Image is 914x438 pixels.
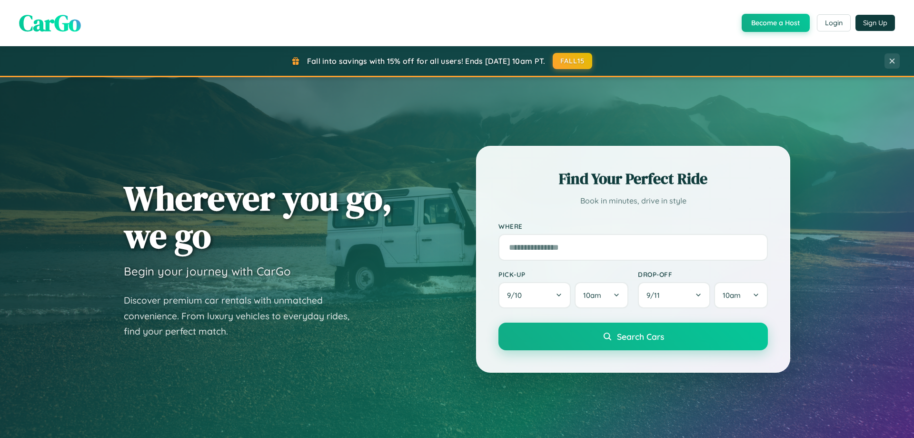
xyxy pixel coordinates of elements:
[638,282,710,308] button: 9/11
[742,14,810,32] button: Become a Host
[124,264,291,278] h3: Begin your journey with CarGo
[498,323,768,350] button: Search Cars
[638,270,768,278] label: Drop-off
[583,291,601,300] span: 10am
[124,293,362,339] p: Discover premium car rentals with unmatched convenience. From luxury vehicles to everyday rides, ...
[617,331,664,342] span: Search Cars
[723,291,741,300] span: 10am
[498,222,768,230] label: Where
[307,56,546,66] span: Fall into savings with 15% off for all users! Ends [DATE] 10am PT.
[124,179,392,255] h1: Wherever you go, we go
[646,291,665,300] span: 9 / 11
[498,194,768,208] p: Book in minutes, drive in style
[553,53,593,69] button: FALL15
[507,291,527,300] span: 9 / 10
[575,282,628,308] button: 10am
[855,15,895,31] button: Sign Up
[19,7,81,39] span: CarGo
[498,270,628,278] label: Pick-up
[714,282,768,308] button: 10am
[498,282,571,308] button: 9/10
[817,14,851,31] button: Login
[498,168,768,189] h2: Find Your Perfect Ride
